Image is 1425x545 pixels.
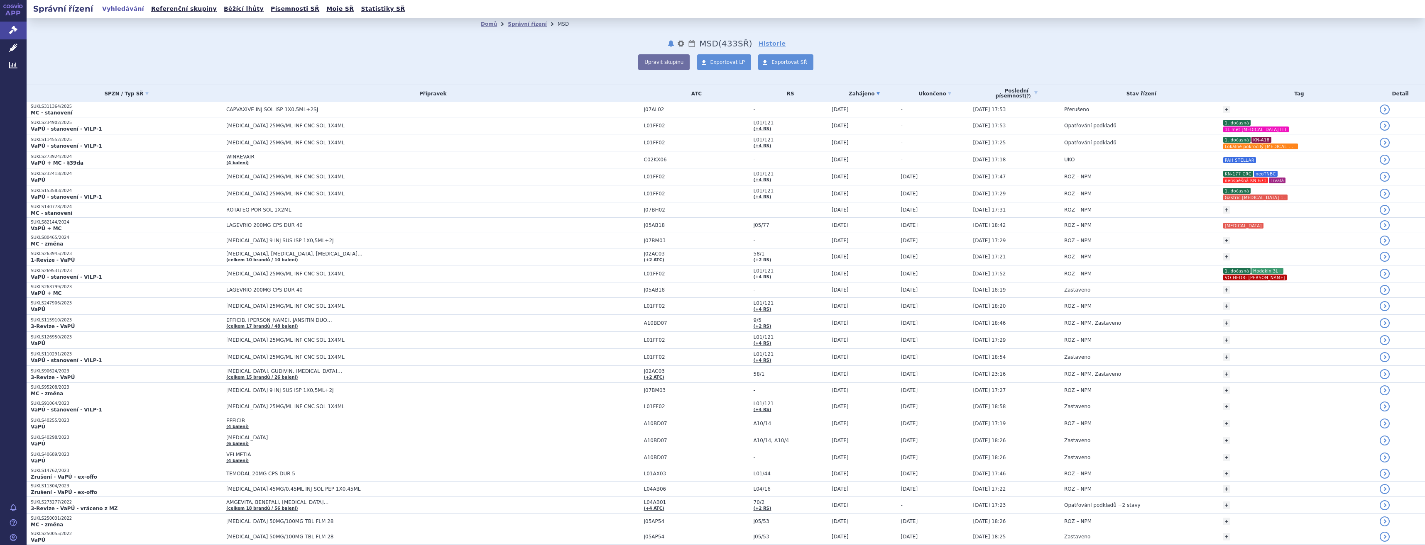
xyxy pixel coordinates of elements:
span: L01FF02 [644,191,749,197]
span: [DATE] [832,354,849,360]
a: + [1223,237,1230,244]
strong: MC - stanovení [31,210,72,216]
span: A10BD07 [644,421,749,426]
span: [DATE] [832,140,849,146]
span: [DATE] 17:21 [973,254,1006,260]
a: + [1223,106,1230,113]
strong: VaPÚ - stanovení - VILP-1 [31,274,102,280]
p: SUKLS110291/2023 [31,351,222,357]
span: [MEDICAL_DATA] 25MG/ML INF CNC SOL 1X4ML [226,123,434,129]
h2: Správní řízení [27,3,100,15]
span: 58/1 [754,251,828,257]
span: - [754,287,828,293]
a: + [1223,403,1230,410]
span: L01/121 [754,334,828,340]
span: L01FF02 [644,123,749,129]
span: [DATE] [901,254,918,260]
a: Běžící lhůty [221,3,266,15]
p: SUKLS95208/2023 [31,384,222,390]
span: [DATE] 17:29 [973,337,1006,343]
span: ROZ – NPM, Zastaveno [1064,320,1121,326]
i: neoTNBC [1254,171,1278,177]
span: [DATE] [832,387,849,393]
span: L01/121 [754,188,828,194]
span: Zastaveno [1064,287,1090,293]
span: [MEDICAL_DATA] 25MG/ML INF CNC SOL 1X4ML [226,337,434,343]
a: + [1223,319,1230,327]
span: Zastaveno [1064,354,1090,360]
span: [DATE] [832,123,849,129]
span: [DATE] [832,404,849,409]
i: Lokálně pokročilý [MEDICAL_DATA] [1223,144,1298,149]
span: [DATE] [832,371,849,377]
a: detail [1380,516,1390,526]
a: Písemnosti SŘ [268,3,322,15]
span: [DATE] 17:19 [973,421,1006,426]
th: RS [749,85,828,102]
span: L01/121 [754,268,828,274]
span: ROZ – NPM [1064,421,1092,426]
span: J02AC03 [644,368,749,374]
span: Přerušeno [1064,107,1089,112]
span: - [754,238,828,243]
a: Ukončeno [901,88,969,100]
i: neúspěšná KN-671 [1223,178,1268,183]
i: [MEDICAL_DATA] [1223,223,1263,229]
span: ROZ – NPM [1064,191,1092,197]
button: nastavení [677,39,685,49]
span: [DATE] [832,254,849,260]
span: ROZ – NPM [1064,337,1092,343]
span: [DATE] [901,371,918,377]
span: Zastaveno [1064,404,1090,409]
strong: VaPÚ [31,307,45,312]
a: (4 balení) [226,458,249,463]
i: Trvalá [1269,178,1285,183]
a: detail [1380,121,1390,131]
span: ROZ – NPM, Zastaveno [1064,371,1121,377]
a: detail [1380,252,1390,262]
a: + [1223,470,1230,477]
th: Tag [1219,85,1376,102]
span: [MEDICAL_DATA] 25MG/ML INF CNC SOL 1X4ML [226,404,434,409]
a: (celkem 18 brandů / 56 balení) [226,506,298,511]
a: Domů [481,21,497,27]
span: L01FF02 [644,354,749,360]
span: [MEDICAL_DATA] 25MG/ML INF CNC SOL 1X4ML [226,191,434,197]
strong: VaPÚ - stanovení - VILP-1 [31,358,102,363]
a: Poslednípísemnost(?) [973,85,1060,102]
span: [MEDICAL_DATA] 25MG/ML INF CNC SOL 1X4ML [226,140,434,146]
span: ROZ – NPM [1064,222,1092,228]
span: L01/121 [754,171,828,177]
a: (+4 RS) [754,144,771,148]
span: [DATE] [832,337,849,343]
a: detail [1380,436,1390,445]
span: [DATE] [901,191,918,197]
a: + [1223,336,1230,344]
a: detail [1380,453,1390,462]
th: Stav řízení [1060,85,1219,102]
a: Exportovat LP [697,54,752,70]
button: notifikace [667,39,675,49]
span: L01FF02 [644,303,749,309]
abbr: (?) [1025,94,1031,99]
span: Opatřování podkladů [1064,140,1116,146]
span: [DATE] 17:47 [973,174,1006,180]
a: detail [1380,318,1390,328]
a: detail [1380,500,1390,510]
span: [DATE] [832,287,849,293]
strong: 1-Revize - VaPÚ [31,257,75,263]
a: detail [1380,532,1390,542]
a: Referenční skupiny [149,3,219,15]
span: [DATE] [901,207,918,213]
a: detail [1380,172,1390,182]
a: (+4 RS) [754,127,771,131]
a: Lhůty [688,39,696,49]
a: + [1223,370,1230,378]
i: KN-177 CRC [1223,171,1253,177]
span: L01/121 [754,300,828,306]
p: SUKLS80465/2024 [31,235,222,241]
span: [DATE] 17:18 [973,157,1006,163]
span: - [901,107,903,112]
span: [DATE] [832,174,849,180]
a: + [1223,518,1230,525]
